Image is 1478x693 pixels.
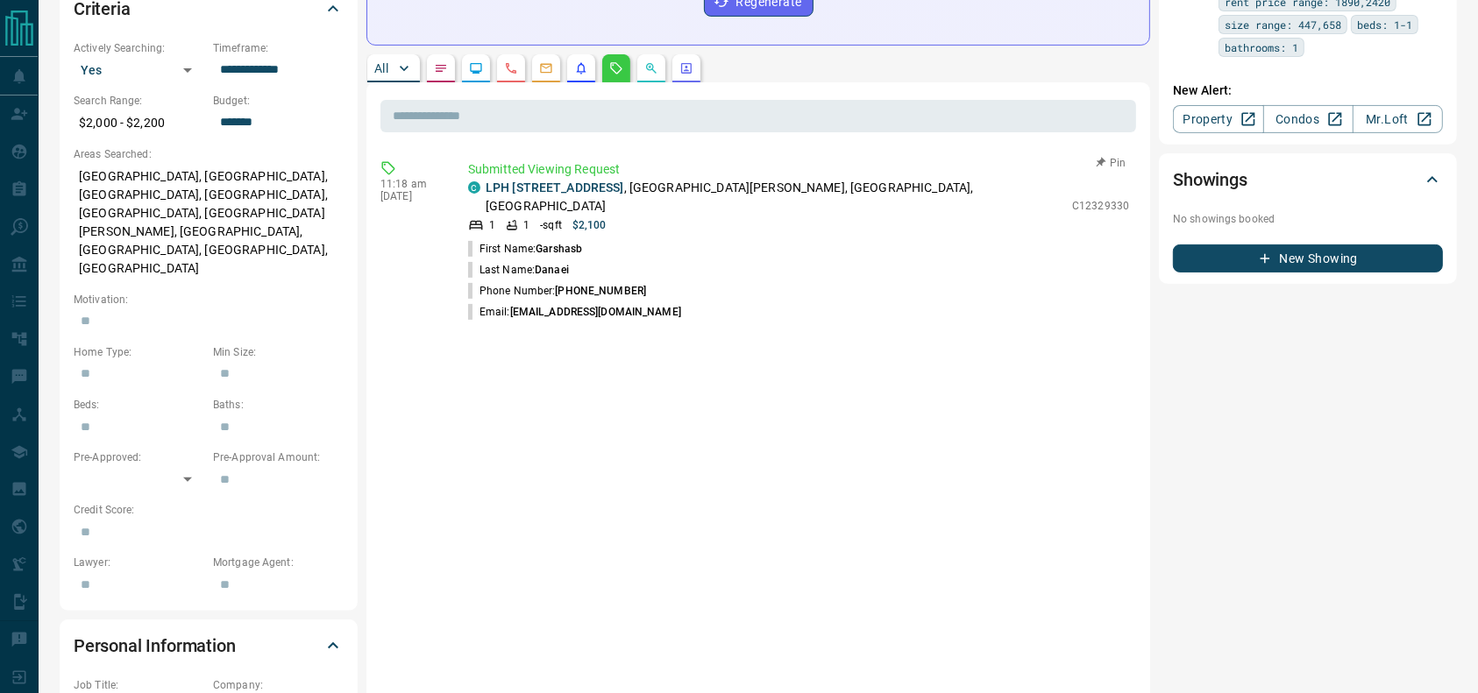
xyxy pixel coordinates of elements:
p: Job Title: [74,677,204,693]
p: [DATE] [380,190,442,202]
svg: Opportunities [644,61,658,75]
p: Motivation: [74,292,344,308]
a: LPH [STREET_ADDRESS] [486,180,624,194]
p: $2,100 [572,217,607,233]
svg: Calls [504,61,518,75]
p: Pre-Approval Amount: [213,449,344,465]
p: Timeframe: [213,40,344,56]
p: Beds: [74,397,204,413]
svg: Requests [609,61,623,75]
button: Pin [1085,155,1136,171]
span: Garshasb [536,243,582,255]
span: [EMAIL_ADDRESS][DOMAIN_NAME] [510,306,681,318]
p: 1 [523,217,529,233]
p: Credit Score: [74,502,344,518]
svg: Agent Actions [679,61,693,75]
svg: Listing Alerts [574,61,588,75]
span: Danaei [535,264,569,276]
a: Condos [1263,105,1354,133]
p: 11:18 am [380,178,442,190]
p: Min Size: [213,344,344,360]
p: $2,000 - $2,200 [74,109,204,138]
p: C12329330 [1072,198,1129,214]
p: Last Name: [468,262,569,278]
p: Baths: [213,397,344,413]
span: [PHONE_NUMBER] [555,285,646,297]
button: New Showing [1173,244,1443,272]
p: Pre-Approved: [74,449,204,465]
p: No showings booked [1173,211,1443,227]
p: Submitted Viewing Request [468,160,1129,179]
h2: Showings [1173,166,1247,194]
div: condos.ca [468,181,480,194]
div: Yes [74,56,204,84]
p: First Name: [468,241,582,257]
p: Company: [213,677,344,693]
div: Personal Information [74,625,344,667]
p: Mortgage Agent: [213,555,344,570]
a: Mr.Loft [1353,105,1443,133]
p: Phone Number: [468,283,646,299]
div: Showings [1173,159,1443,201]
span: size range: 447,658 [1225,16,1341,33]
span: beds: 1-1 [1357,16,1412,33]
p: Budget: [213,93,344,109]
p: , [GEOGRAPHIC_DATA][PERSON_NAME], [GEOGRAPHIC_DATA], [GEOGRAPHIC_DATA] [486,179,1063,216]
svg: Emails [539,61,553,75]
p: Home Type: [74,344,204,360]
span: bathrooms: 1 [1225,39,1298,56]
h2: Personal Information [74,632,236,660]
p: Lawyer: [74,555,204,570]
p: All [374,62,388,74]
p: Areas Searched: [74,146,344,162]
p: 1 [489,217,495,233]
p: Search Range: [74,93,204,109]
p: New Alert: [1173,81,1443,100]
p: Email: [468,304,681,320]
a: Property [1173,105,1263,133]
p: [GEOGRAPHIC_DATA], [GEOGRAPHIC_DATA], [GEOGRAPHIC_DATA], [GEOGRAPHIC_DATA], [GEOGRAPHIC_DATA], [G... [74,162,344,283]
p: Actively Searching: [74,40,204,56]
svg: Lead Browsing Activity [469,61,483,75]
p: - sqft [540,217,562,233]
svg: Notes [434,61,448,75]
